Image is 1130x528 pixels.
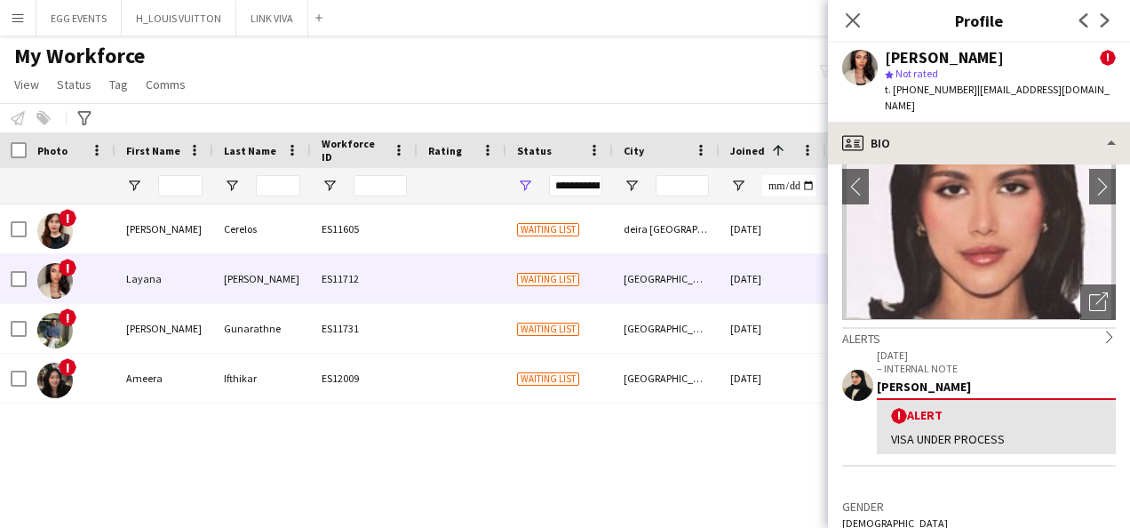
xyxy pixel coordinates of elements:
div: ES11731 [311,304,418,353]
div: [PERSON_NAME] [115,304,213,353]
div: [PERSON_NAME] [115,204,213,253]
p: – INTERNAL NOTE [877,362,1116,375]
div: Gunarathne [213,304,311,353]
span: | [EMAIL_ADDRESS][DOMAIN_NAME] [885,83,1110,112]
div: [DATE] [720,304,826,353]
button: Open Filter Menu [624,178,640,194]
span: ! [59,259,76,276]
a: Comms [139,73,193,96]
button: Open Filter Menu [730,178,746,194]
button: LINK VIVA [236,1,308,36]
input: City Filter Input [656,175,709,196]
div: ES11605 [311,204,418,253]
div: deira [GEOGRAPHIC_DATA] [613,204,720,253]
span: Status [57,76,92,92]
img: Crew avatar or photo [842,53,1116,320]
div: [DATE] [720,254,826,303]
div: [PERSON_NAME] [213,254,311,303]
img: Wilma Cerelos [37,213,73,249]
span: Comms [146,76,186,92]
span: Waiting list [517,273,579,286]
a: View [7,73,46,96]
div: Bio [828,122,1130,164]
button: EGG EVENTS [36,1,122,36]
div: Alert [891,407,1102,424]
div: [PERSON_NAME] [877,379,1116,395]
span: First Name [126,144,180,157]
div: ES11712 [311,254,418,303]
span: Workforce ID [322,137,386,164]
span: Joined [730,144,765,157]
span: ! [59,209,76,227]
input: Workforce ID Filter Input [354,175,407,196]
input: Last Name Filter Input [256,175,300,196]
div: ES12009 [311,354,418,403]
div: Alerts [842,327,1116,347]
a: Tag [102,73,135,96]
img: Layana Bassam [37,263,73,299]
a: Status [50,73,99,96]
span: ! [891,408,907,424]
div: Ameera [115,354,213,403]
span: t. [PHONE_NUMBER] [885,83,977,96]
span: Last Name [224,144,276,157]
input: Joined Filter Input [762,175,816,196]
button: Open Filter Menu [224,178,240,194]
span: Rating [428,144,462,157]
h3: Gender [842,499,1116,515]
span: Waiting list [517,372,579,386]
span: My Workforce [14,43,145,69]
button: Open Filter Menu [322,178,338,194]
div: VISA UNDER PROCESS [891,431,1102,447]
div: [PERSON_NAME] [885,50,1004,66]
span: ! [59,358,76,376]
span: View [14,76,39,92]
span: Waiting list [517,323,579,336]
span: ! [59,308,76,326]
button: Open Filter Menu [517,178,533,194]
div: Open photos pop-in [1080,284,1116,320]
span: Not rated [895,67,938,80]
div: [GEOGRAPHIC_DATA] [613,354,720,403]
div: [DATE] [720,204,826,253]
button: H_LOUIS VUITTON [122,1,236,36]
div: Layana [115,254,213,303]
h3: Profile [828,9,1130,32]
img: Sahan James Gunarathne [37,313,73,348]
span: City [624,144,644,157]
span: ! [1100,50,1116,66]
app-action-btn: Advanced filters [74,108,95,129]
button: Open Filter Menu [126,178,142,194]
img: Ameera Ifthikar [37,363,73,398]
span: Tag [109,76,128,92]
p: [DATE] [877,348,1116,362]
div: [DATE] [720,354,826,403]
div: Cerelos [213,204,311,253]
span: Photo [37,144,68,157]
input: First Name Filter Input [158,175,203,196]
div: [GEOGRAPHIC_DATA] [613,254,720,303]
div: Ifthikar [213,354,311,403]
span: Waiting list [517,223,579,236]
span: Status [517,144,552,157]
div: [GEOGRAPHIC_DATA] [613,304,720,353]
